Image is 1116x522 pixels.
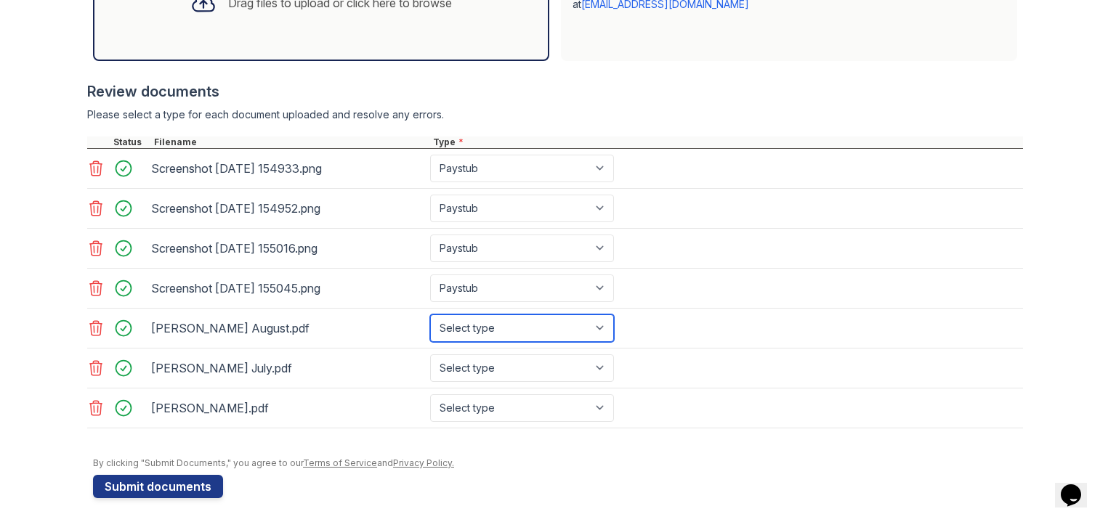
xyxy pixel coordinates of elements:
[303,457,377,468] a: Terms of Service
[151,136,430,148] div: Filename
[151,356,424,380] div: [PERSON_NAME] July.pdf
[93,457,1023,469] div: By clicking "Submit Documents," you agree to our and
[151,277,424,300] div: Screenshot [DATE] 155045.png
[151,396,424,420] div: [PERSON_NAME].pdf
[151,237,424,260] div: Screenshot [DATE] 155016.png
[110,136,151,148] div: Status
[430,136,1023,148] div: Type
[151,317,424,340] div: [PERSON_NAME] August.pdf
[87,107,1023,122] div: Please select a type for each document uploaded and resolve any errors.
[87,81,1023,102] div: Review documents
[93,475,223,498] button: Submit documents
[151,197,424,220] div: Screenshot [DATE] 154952.png
[393,457,454,468] a: Privacy Policy.
[151,157,424,180] div: Screenshot [DATE] 154933.png
[1055,464,1101,507] iframe: chat widget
